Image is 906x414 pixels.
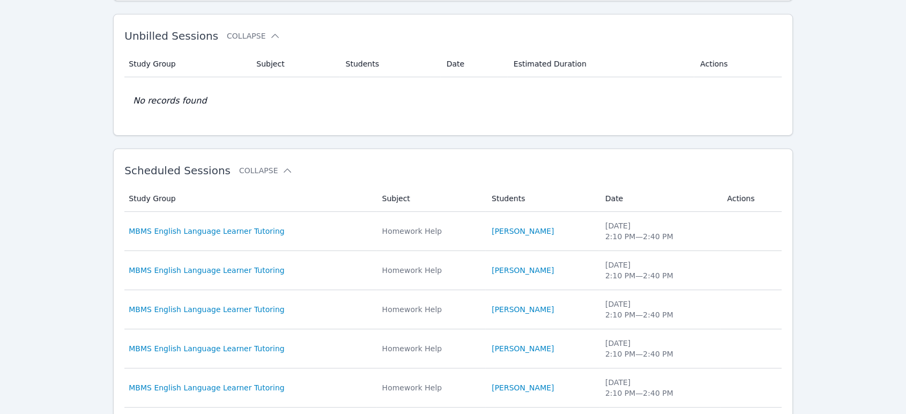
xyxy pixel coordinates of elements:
[382,343,479,354] div: Homework Help
[492,265,554,276] a: [PERSON_NAME]
[124,329,782,368] tr: MBMS English Language Learner TutoringHomework Help[PERSON_NAME][DATE]2:10 PM—2:40 PM
[250,51,339,77] th: Subject
[382,304,479,315] div: Homework Help
[124,164,231,177] span: Scheduled Sessions
[129,304,284,315] a: MBMS English Language Learner Tutoring
[124,77,782,124] td: No records found
[721,186,781,212] th: Actions
[339,51,440,77] th: Students
[124,290,782,329] tr: MBMS English Language Learner TutoringHomework Help[PERSON_NAME][DATE]2:10 PM—2:40 PM
[485,186,599,212] th: Students
[492,226,554,236] a: [PERSON_NAME]
[492,382,554,393] a: [PERSON_NAME]
[599,186,721,212] th: Date
[440,51,507,77] th: Date
[605,299,715,320] div: [DATE] 2:10 PM — 2:40 PM
[376,186,486,212] th: Subject
[382,226,479,236] div: Homework Help
[239,165,293,176] button: Collapse
[605,220,715,242] div: [DATE] 2:10 PM — 2:40 PM
[507,51,694,77] th: Estimated Duration
[492,304,554,315] a: [PERSON_NAME]
[605,260,715,281] div: [DATE] 2:10 PM — 2:40 PM
[694,51,782,77] th: Actions
[605,338,715,359] div: [DATE] 2:10 PM — 2:40 PM
[129,382,284,393] a: MBMS English Language Learner Tutoring
[605,377,715,398] div: [DATE] 2:10 PM — 2:40 PM
[124,29,218,42] span: Unbilled Sessions
[382,265,479,276] div: Homework Help
[129,265,284,276] a: MBMS English Language Learner Tutoring
[124,251,782,290] tr: MBMS English Language Learner TutoringHomework Help[PERSON_NAME][DATE]2:10 PM—2:40 PM
[124,368,782,408] tr: MBMS English Language Learner TutoringHomework Help[PERSON_NAME][DATE]2:10 PM—2:40 PM
[124,51,250,77] th: Study Group
[124,186,375,212] th: Study Group
[124,212,782,251] tr: MBMS English Language Learner TutoringHomework Help[PERSON_NAME][DATE]2:10 PM—2:40 PM
[382,382,479,393] div: Homework Help
[492,343,554,354] a: [PERSON_NAME]
[129,226,284,236] a: MBMS English Language Learner Tutoring
[129,343,284,354] a: MBMS English Language Learner Tutoring
[227,31,280,41] button: Collapse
